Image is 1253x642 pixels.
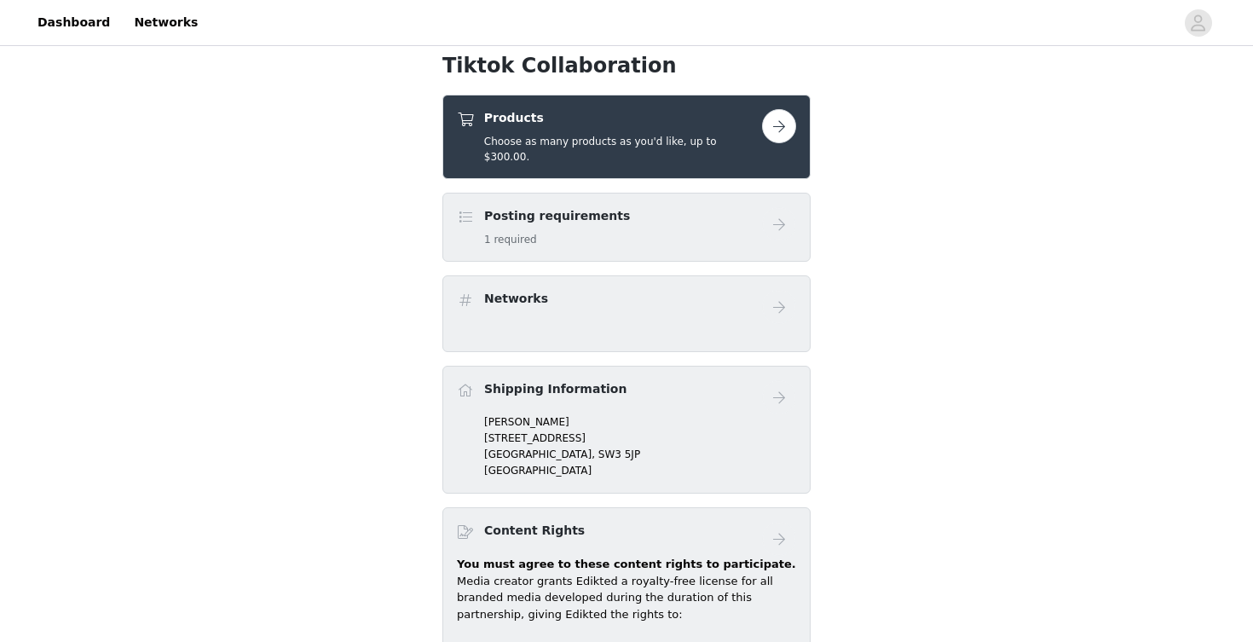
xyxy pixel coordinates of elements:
[124,3,208,42] a: Networks
[484,522,585,540] h4: Content Rights
[484,380,626,398] h4: Shipping Information
[442,193,811,262] div: Posting requirements
[484,431,796,446] p: [STREET_ADDRESS]
[484,414,796,430] p: [PERSON_NAME]
[457,558,796,570] strong: You must agree to these content rights to participate.
[484,290,548,308] h4: Networks
[1190,9,1206,37] div: avatar
[442,366,811,495] div: Shipping Information
[27,3,120,42] a: Dashboard
[484,448,595,460] span: [GEOGRAPHIC_DATA],
[442,275,811,352] div: Networks
[484,232,630,247] h5: 1 required
[442,50,811,81] h1: Tiktok Collaboration
[457,573,796,623] p: Media creator grants Edikted a royalty-free license for all branded media developed during the du...
[442,95,811,179] div: Products
[484,109,762,127] h4: Products
[484,463,796,478] p: [GEOGRAPHIC_DATA]
[484,207,630,225] h4: Posting requirements
[598,448,640,460] span: SW3 5JP
[484,134,762,165] h5: Choose as many products as you'd like, up to $300.00.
